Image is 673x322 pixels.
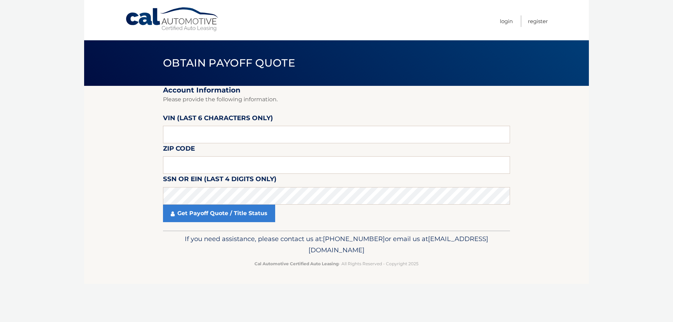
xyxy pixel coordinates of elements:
a: Register [528,15,548,27]
p: If you need assistance, please contact us at: or email us at [168,233,505,256]
span: [PHONE_NUMBER] [323,235,385,243]
p: - All Rights Reserved - Copyright 2025 [168,260,505,267]
h2: Account Information [163,86,510,95]
strong: Cal Automotive Certified Auto Leasing [254,261,339,266]
a: Get Payoff Quote / Title Status [163,205,275,222]
label: Zip Code [163,143,195,156]
a: Login [500,15,513,27]
label: SSN or EIN (last 4 digits only) [163,174,277,187]
p: Please provide the following information. [163,95,510,104]
span: Obtain Payoff Quote [163,56,295,69]
label: VIN (last 6 characters only) [163,113,273,126]
a: Cal Automotive [125,7,220,32]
